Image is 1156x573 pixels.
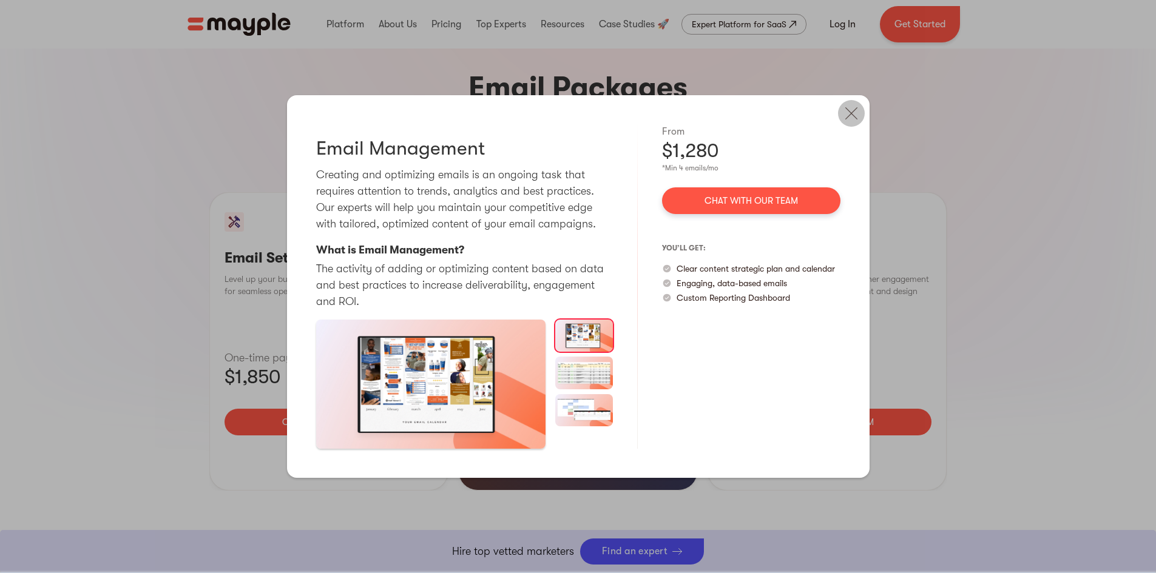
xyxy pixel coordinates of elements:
[662,238,840,258] p: you’ll get:
[316,136,485,161] h3: Email Management
[316,261,613,310] p: The activity of adding or optimizing content based on data and best practices to increase deliver...
[316,242,464,258] p: What is Email Management?
[316,167,613,232] p: Creating and optimizing emails is an ongoing task that requires attention to trends, analytics an...
[677,277,787,289] p: Engaging, data-based emails
[662,124,840,139] div: From
[316,320,546,449] a: open lightbox
[662,139,840,163] div: $1,280
[677,263,835,275] p: Clear content strategic plan and calendar
[662,163,840,173] div: *Min 4 emails/mo
[677,292,790,304] p: Custom Reporting Dashboard
[662,187,840,214] a: Chat with our team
